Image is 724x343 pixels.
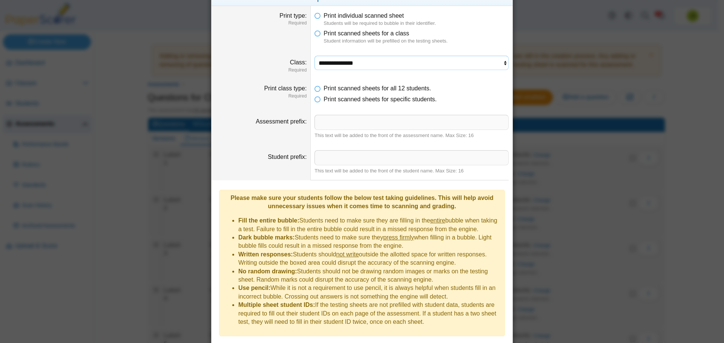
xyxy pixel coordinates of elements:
b: Fill the entire bubble: [238,217,299,224]
b: Dark bubble marks: [238,234,295,241]
li: Students need to make sure they when filling in a bubble. Light bubble fills could result in a mi... [238,233,501,250]
span: Print individual scanned sheet [324,12,404,19]
span: Print scanned sheets for specific students. [324,96,437,102]
label: Print type [279,12,307,19]
b: Multiple sheet student IDs: [238,302,315,308]
dfn: Required [215,20,307,26]
u: entire [430,217,445,224]
dfn: Required [215,93,307,99]
dfn: Required [215,67,307,73]
span: Print scanned sheets for a class [324,30,409,37]
li: If the testing sheets are not prefilled with student data, students are required to fill out thei... [238,301,501,326]
label: Assessment prefix [256,118,307,125]
li: Students should not be drawing random images or marks on the testing sheet. Random marks could di... [238,267,501,284]
li: Students should outside the allotted space for written responses. Writing outside the boxed area ... [238,250,501,267]
li: Students need to make sure they are filling in the bubble when taking a test. Failure to fill in ... [238,216,501,233]
div: This text will be added to the front of the student name. Max Size: 16 [314,168,509,174]
b: Written responses: [238,251,293,258]
label: Class [290,59,307,66]
label: Student prefix [268,154,307,160]
div: This text will be added to the front of the assessment name. Max Size: 16 [314,132,509,139]
b: No random drawing: [238,268,297,274]
u: not write [336,251,359,258]
b: Please make sure your students follow the below test taking guidelines. This will help avoid unne... [230,195,493,209]
b: Use pencil: [238,285,270,291]
li: While it is not a requirement to use pencil, it is always helpful when students fill in an incorr... [238,284,501,301]
dfn: Students will be required to bubble in their identifier. [324,20,509,27]
span: Print scanned sheets for all 12 students. [324,85,431,91]
dfn: Student information will be prefilled on the testing sheets. [324,38,509,44]
u: press firmly [383,234,414,241]
label: Print class type [264,85,307,91]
